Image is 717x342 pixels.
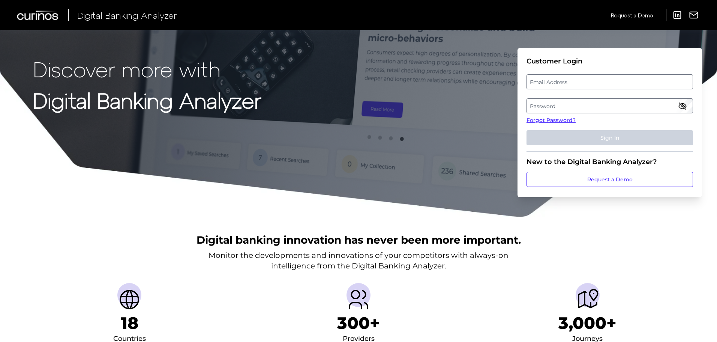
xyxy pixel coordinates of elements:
h2: Digital banking innovation has never been more important. [196,233,521,247]
strong: Digital Banking Analyzer [33,87,261,113]
div: Customer Login [526,57,693,65]
a: Forgot Password? [526,116,693,124]
span: Request a Demo [611,12,653,18]
img: Providers [346,288,370,312]
a: Request a Demo [526,172,693,187]
p: Monitor the developments and innovations of your competitors with always-on intelligence from the... [208,250,508,271]
span: Digital Banking Analyzer [77,10,177,21]
h1: 300+ [337,313,380,333]
img: Curinos [17,11,59,20]
label: Password [527,99,692,113]
img: Countries [117,288,141,312]
button: Sign In [526,130,693,145]
label: Email Address [527,75,692,89]
a: Request a Demo [611,9,653,21]
img: Journeys [576,288,600,312]
p: Discover more with [33,57,261,81]
h1: 18 [121,313,138,333]
h1: 3,000+ [558,313,616,333]
div: New to the Digital Banking Analyzer? [526,158,693,166]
